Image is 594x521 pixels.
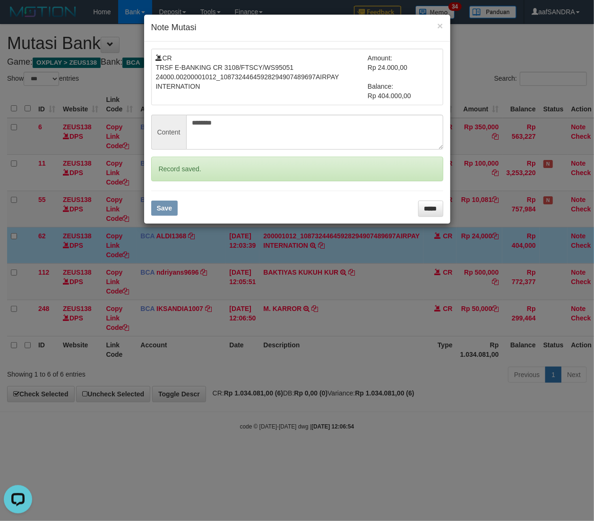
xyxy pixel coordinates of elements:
[368,53,439,101] td: Amount: Rp 24.000,00 Balance: Rp 404.000,00
[151,115,186,150] span: Content
[4,4,32,32] button: Open LiveChat chat widget
[151,22,443,34] h4: Note Mutasi
[151,157,443,181] div: Record saved.
[157,204,172,212] span: Save
[156,53,368,101] td: CR TRSF E-BANKING CR 3108/FTSCY/WS95051 24000.00200001012_10873244645928294907489697AIRPAY INTERN...
[151,201,178,216] button: Save
[437,21,443,31] button: ×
